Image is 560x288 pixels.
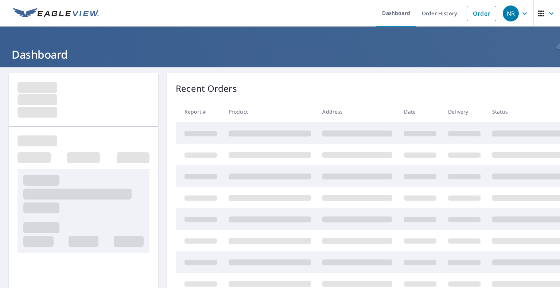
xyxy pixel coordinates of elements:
th: Delivery [442,101,486,122]
th: Date [398,101,442,122]
th: Report # [176,101,223,122]
div: NR [503,5,519,21]
th: Address [316,101,398,122]
img: EV Logo [13,8,99,19]
h1: Dashboard [9,47,551,62]
p: Recent Orders [176,82,237,95]
th: Product [223,101,317,122]
a: Order [467,6,496,21]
